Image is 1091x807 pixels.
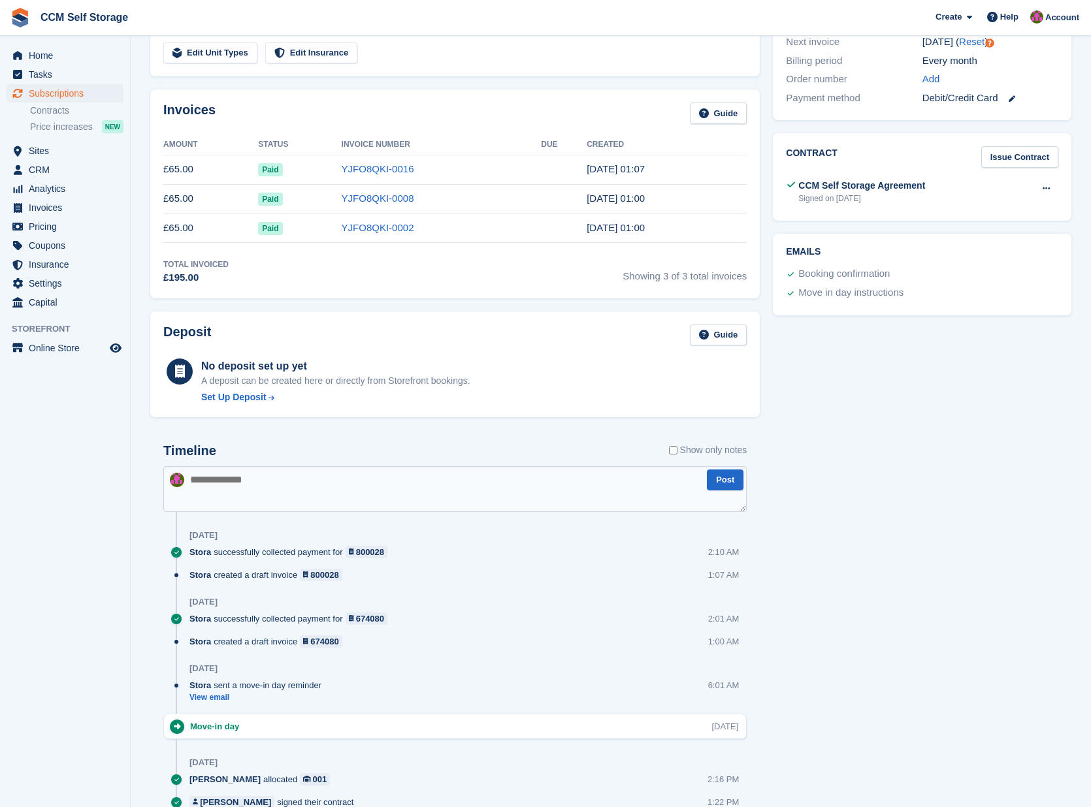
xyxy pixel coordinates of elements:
[7,46,123,65] a: menu
[300,773,330,785] a: 001
[786,54,922,69] div: Billing period
[7,198,123,217] a: menu
[786,91,922,106] div: Payment method
[12,323,130,336] span: Storefront
[623,259,747,285] span: Showing 3 of 3 total invoices
[189,635,211,648] span: Stora
[189,635,349,648] div: created a draft invoice
[959,36,985,47] a: Reset
[258,163,282,176] span: Paid
[7,274,123,293] a: menu
[29,217,107,236] span: Pricing
[163,42,257,64] a: Edit Unit Types
[163,324,211,346] h2: Deposit
[163,103,216,124] h2: Invoices
[189,546,211,558] span: Stora
[922,35,1058,50] div: [DATE] ( )
[189,530,218,541] div: [DATE]
[163,259,229,270] div: Total Invoiced
[346,612,388,625] a: 674080
[29,198,107,217] span: Invoices
[1000,10,1018,24] span: Help
[29,142,107,160] span: Sites
[587,163,645,174] time: 2025-09-03 00:07:23 UTC
[189,663,218,674] div: [DATE]
[587,134,747,155] th: Created
[7,161,123,179] a: menu
[29,293,107,311] span: Capital
[708,679,740,691] div: 6:01 AM
[163,155,258,184] td: £65.00
[189,612,394,625] div: successfully collected payment for
[798,266,890,282] div: Booking confirmation
[7,255,123,274] a: menu
[189,692,328,703] a: View email
[7,142,123,160] a: menu
[189,569,349,581] div: created a draft invoice
[189,612,211,625] span: Stora
[29,161,107,179] span: CRM
[163,184,258,214] td: £65.00
[1030,10,1043,24] img: Tracy St Clair
[265,42,358,64] a: Edit Insurance
[35,7,133,28] a: CCM Self Storage
[922,91,1058,106] div: Debit/Credit Card
[786,35,922,50] div: Next invoice
[201,358,470,374] div: No deposit set up yet
[163,270,229,285] div: £195.00
[342,134,542,155] th: Invoice Number
[708,546,740,558] div: 2:10 AM
[984,37,996,49] div: Tooltip anchor
[936,10,962,24] span: Create
[163,134,258,155] th: Amount
[258,222,282,235] span: Paid
[29,274,107,293] span: Settings
[29,236,107,255] span: Coupons
[189,679,211,691] span: Stora
[798,193,925,204] div: Signed on [DATE]
[798,285,904,301] div: Move in day instructions
[342,163,414,174] a: YJFO8QKI-0016
[189,546,394,558] div: successfully collected payment for
[7,65,123,84] a: menu
[189,757,218,768] div: [DATE]
[29,84,107,103] span: Subscriptions
[922,54,1058,69] div: Every month
[30,121,93,133] span: Price increases
[201,390,470,404] a: Set Up Deposit
[981,146,1058,168] a: Issue Contract
[786,146,838,168] h2: Contract
[170,473,184,487] img: Tracy St Clair
[342,222,414,233] a: YJFO8QKI-0002
[587,222,645,233] time: 2025-07-03 00:00:05 UTC
[163,214,258,243] td: £65.00
[300,569,342,581] a: 800028
[7,236,123,255] a: menu
[711,720,738,733] div: [DATE]
[189,773,336,785] div: allocated
[313,773,327,785] div: 001
[190,720,246,733] div: Move-in day
[541,134,587,155] th: Due
[786,247,1058,257] h2: Emails
[587,193,645,204] time: 2025-08-03 00:00:17 UTC
[707,469,743,491] button: Post
[29,339,107,357] span: Online Store
[690,103,747,124] a: Guide
[708,569,740,581] div: 1:07 AM
[346,546,388,558] a: 800028
[29,46,107,65] span: Home
[708,773,739,785] div: 2:16 PM
[690,324,747,346] a: Guide
[10,8,30,27] img: stora-icon-8386f47178a22dfd0bd8f6a31ec36ba5ce8667c1dd55bd0f319d3a0aa187defe.svg
[258,134,341,155] th: Status
[29,255,107,274] span: Insurance
[1045,11,1079,24] span: Account
[310,635,338,648] div: 674080
[201,374,470,388] p: A deposit can be created here or directly from Storefront bookings.
[356,612,384,625] div: 674080
[7,339,123,357] a: menu
[922,72,940,87] a: Add
[189,597,218,607] div: [DATE]
[189,679,328,691] div: sent a move-in day reminder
